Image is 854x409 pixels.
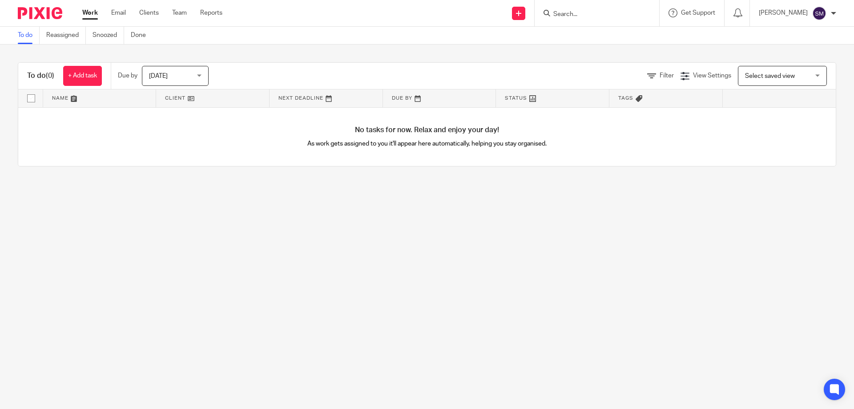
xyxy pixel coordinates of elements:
[693,73,731,79] span: View Settings
[812,6,826,20] img: svg%3E
[93,27,124,44] a: Snoozed
[63,66,102,86] a: + Add task
[82,8,98,17] a: Work
[681,10,715,16] span: Get Support
[111,8,126,17] a: Email
[552,11,632,19] input: Search
[149,73,168,79] span: [DATE]
[223,139,632,148] p: As work gets assigned to you it'll appear here automatically, helping you stay organised.
[46,27,86,44] a: Reassigned
[139,8,159,17] a: Clients
[172,8,187,17] a: Team
[618,96,633,101] span: Tags
[27,71,54,81] h1: To do
[18,27,40,44] a: To do
[131,27,153,44] a: Done
[18,7,62,19] img: Pixie
[118,71,137,80] p: Due by
[200,8,222,17] a: Reports
[18,126,836,135] h4: No tasks for now. Relax and enjoy your day!
[46,72,54,79] span: (0)
[759,8,808,17] p: [PERSON_NAME]
[660,73,674,79] span: Filter
[745,73,795,79] span: Select saved view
